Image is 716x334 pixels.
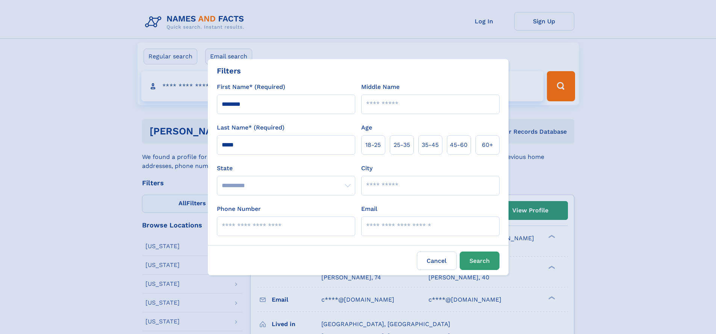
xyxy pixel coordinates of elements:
span: 18‑25 [365,140,381,149]
label: Email [361,204,377,214]
label: Last Name* (Required) [217,123,285,132]
span: 60+ [482,140,493,149]
div: Filters [217,65,241,76]
span: 45‑60 [450,140,468,149]
label: Age [361,123,372,132]
label: Phone Number [217,204,261,214]
span: 35‑45 [422,140,439,149]
label: Cancel [417,252,457,270]
button: Search [460,252,500,270]
label: State [217,164,355,173]
label: City [361,164,372,173]
span: 25‑35 [394,140,410,149]
label: First Name* (Required) [217,82,285,92]
label: Middle Name [361,82,400,92]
